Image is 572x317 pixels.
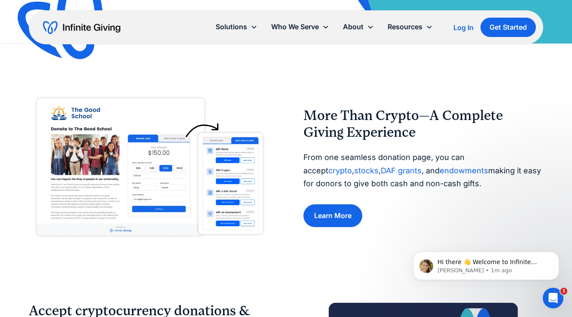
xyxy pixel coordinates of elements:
[381,18,440,36] div: Resources
[453,24,474,31] div: Log In
[343,21,364,33] div: About
[29,92,269,243] img: A screenshot of Infinite Giving’s all-inclusive donation page, where you can accept stock donatio...
[388,21,422,33] div: Resources
[400,234,572,294] iframe: Intercom notifications message
[440,166,488,175] a: endowments
[216,21,247,33] div: Solutions
[303,204,362,227] a: Learn More
[543,288,563,308] iframe: Intercom live chat
[453,22,474,33] a: Log In
[328,166,352,175] a: crypto
[480,18,536,37] a: Get Started
[43,21,120,34] a: home
[264,18,336,36] div: Who We Serve
[354,166,379,175] a: stocks
[303,108,544,141] h2: More Than Crypto—A Complete Giving Experience
[303,151,544,191] p: From one seamless donation page, you can accept , , , and making it easy for donors to give both ...
[271,21,319,33] div: Who We Serve
[336,18,381,36] div: About
[560,288,567,295] span: 1
[209,18,264,36] div: Solutions
[381,166,422,175] a: DAF grants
